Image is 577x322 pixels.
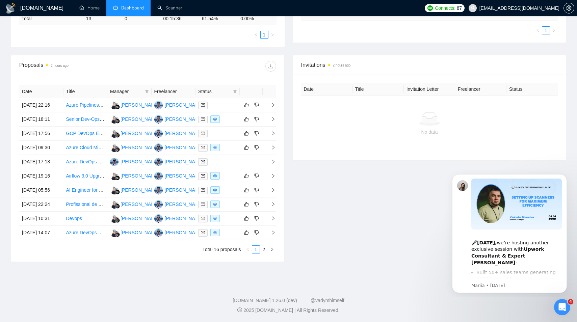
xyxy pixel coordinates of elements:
[254,102,259,108] span: dislike
[254,187,259,193] span: dislike
[253,115,261,123] button: dislike
[201,202,205,206] span: mail
[244,173,249,179] span: like
[246,247,250,251] span: left
[542,27,550,34] a: 1
[19,12,83,25] td: Total
[115,190,120,194] img: gigradar-bm.png
[154,159,204,164] a: PT[PERSON_NAME]
[154,230,204,235] a: PT[PERSON_NAME]
[457,4,462,12] span: 87
[115,204,120,209] img: gigradar-bm.png
[242,186,251,194] button: like
[63,98,108,112] td: Azure Pipelines and DevOps Specialist Needed
[244,216,249,221] span: like
[442,168,577,297] iframe: To enrich screen reader interactions, please activate Accessibility in Grammarly extension settings
[165,158,204,165] div: [PERSON_NAME]
[110,102,159,107] a: Y[PERSON_NAME]
[110,215,159,221] a: Y[PERSON_NAME]
[154,158,163,166] img: PT
[63,112,108,127] td: Senior Dev-Ops Engineer
[233,89,237,93] span: filter
[242,214,251,222] button: like
[199,12,238,25] td: 61.54 %
[254,131,259,136] span: dislike
[110,144,159,150] a: Y[PERSON_NAME]
[63,197,108,212] td: Profissional de DevOps com Conhecimento em Azure e Fluência em Português
[19,127,63,141] td: [DATE] 17:56
[107,85,152,98] th: Manager
[154,115,163,124] img: PT
[254,116,259,122] span: dislike
[265,117,276,122] span: right
[121,158,159,165] div: [PERSON_NAME]
[66,145,246,150] a: Azure Cloud Migration for Middleware Application - Remote Support via Screen Share
[201,117,205,121] span: mail
[154,173,204,178] a: PT[PERSON_NAME]
[253,229,261,237] button: dislike
[121,144,159,151] div: [PERSON_NAME]
[268,31,277,39] button: right
[19,212,63,226] td: [DATE] 10:31
[110,129,119,138] img: Y
[311,298,344,303] a: @vadymhimself
[253,214,261,222] button: dislike
[63,127,108,141] td: GCP DevOps Engineer
[427,5,433,11] img: upwork-logo.png
[115,176,120,180] img: gigradar-bm.png
[254,202,259,207] span: dislike
[115,147,120,152] img: gigradar-bm.png
[110,214,119,223] img: Y
[270,33,274,37] span: right
[550,26,558,34] button: right
[244,245,252,253] li: Previous Page
[115,105,120,109] img: gigradar-bm.png
[66,116,120,122] a: Senior Dev-Ops Engineer
[19,112,63,127] td: [DATE] 18:11
[79,5,100,11] a: homeHome
[268,245,276,253] button: right
[66,173,155,179] a: Airflow 3.0 Upgrade Issues on Kubernetes
[51,64,69,68] time: 2 hours ago
[550,26,558,34] li: Next Page
[242,143,251,152] button: like
[63,85,108,98] th: Title
[110,101,119,109] img: Y
[260,31,268,39] li: 1
[152,85,196,98] th: Freelancer
[233,298,297,303] a: [DOMAIN_NAME] 1.26.0 (dev)
[242,115,251,123] button: like
[160,12,199,25] td: 00:15:36
[115,232,120,237] img: gigradar-bm.png
[564,5,574,11] span: setting
[19,98,63,112] td: [DATE] 22:16
[542,26,550,34] li: 1
[19,61,148,72] div: Proposals
[121,229,159,236] div: [PERSON_NAME]
[66,131,115,136] a: GCP DevOps Engineer
[154,116,204,122] a: PT[PERSON_NAME]
[165,215,204,222] div: [PERSON_NAME]
[154,215,204,221] a: PT[PERSON_NAME]
[244,145,249,150] span: like
[66,230,117,235] a: Azure DevOps Engineer
[265,230,276,235] span: right
[63,169,108,183] td: Airflow 3.0 Upgrade Issues on Kubernetes
[242,172,251,180] button: like
[352,83,404,96] th: Title
[201,216,205,220] span: mail
[110,186,119,194] img: Y
[154,214,163,223] img: PT
[213,174,217,178] span: eye
[261,31,268,38] a: 1
[213,188,217,192] span: eye
[244,202,249,207] span: like
[238,12,276,25] td: 0.00 %
[244,102,249,108] span: like
[154,144,204,150] a: PT[PERSON_NAME]
[252,31,260,39] button: left
[265,145,276,150] span: right
[121,200,159,208] div: [PERSON_NAME]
